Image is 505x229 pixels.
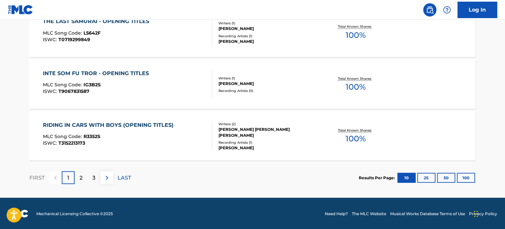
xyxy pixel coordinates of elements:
a: Privacy Policy [469,211,497,216]
a: Public Search [423,3,436,16]
span: ISWC : [43,36,58,42]
button: 100 [457,173,475,183]
span: T0719299849 [58,36,90,42]
span: Mechanical Licensing Collective © 2025 [36,211,113,216]
iframe: Chat Widget [472,197,505,229]
div: Drag [474,204,478,224]
a: RIDING IN CARS WITH BOYS (OPENING TITLES)MLC Song Code:R3352SISWC:T3152213173Writers (2)[PERSON_N... [29,111,476,160]
p: LAST [118,174,131,182]
div: RIDING IN CARS WITH BOYS (OPENING TITLES) [43,121,177,129]
p: Total Known Shares: [338,128,373,132]
p: Total Known Shares: [338,76,373,81]
a: Musical Works Database Terms of Use [390,211,465,216]
img: help [443,6,451,14]
div: [PERSON_NAME] [219,80,318,86]
button: 10 [397,173,416,183]
div: Writers ( 1 ) [219,75,318,80]
span: T3152213173 [58,140,85,146]
img: search [426,6,434,14]
span: 100 % [345,81,365,93]
p: 2 [80,174,83,182]
div: Help [440,3,454,16]
span: 100 % [345,29,365,41]
a: THE LAST SAMURAI - OPENING TITLESMLC Song Code:L5642FISWC:T0719299849Writers (1)[PERSON_NAME]Reco... [29,8,476,57]
img: MLC Logo [8,5,33,14]
p: 3 [92,174,95,182]
div: Recording Artists ( 1 ) [219,33,318,38]
a: INTE SOM FU TROR - OPENING TITLESMLC Song Code:IG3B2SISWC:T9067831587Writers (1)[PERSON_NAME]Reco... [29,59,476,109]
div: Recording Artists ( 1 ) [219,140,318,145]
a: Log In [457,2,497,18]
div: [PERSON_NAME] [219,38,318,44]
div: THE LAST SAMURAI - OPENING TITLES [43,17,152,25]
div: [PERSON_NAME] [219,26,318,32]
span: MLC Song Code : [43,81,84,87]
span: L5642F [84,30,101,36]
img: logo [8,210,28,217]
span: ISWC : [43,140,58,146]
div: Writers ( 1 ) [219,21,318,26]
p: 1 [67,174,69,182]
span: R3352S [84,133,100,139]
p: Results Per Page: [359,175,396,181]
div: Recording Artists ( 0 ) [219,88,318,93]
span: IG3B2S [84,81,101,87]
div: [PERSON_NAME] [219,145,318,151]
img: right [103,174,111,182]
button: 25 [417,173,435,183]
span: T9067831587 [58,88,89,94]
span: ISWC : [43,88,58,94]
div: Writers ( 2 ) [219,121,318,126]
div: INTE SOM FU TROR - OPENING TITLES [43,69,152,77]
p: Total Known Shares: [338,24,373,29]
div: [PERSON_NAME] [PERSON_NAME] [PERSON_NAME] [219,126,318,138]
button: 50 [437,173,455,183]
a: Need Help? [325,211,348,216]
p: FIRST [29,174,45,182]
span: MLC Song Code : [43,133,84,139]
span: 100 % [345,132,365,144]
span: MLC Song Code : [43,30,84,36]
a: The MLC Website [352,211,386,216]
